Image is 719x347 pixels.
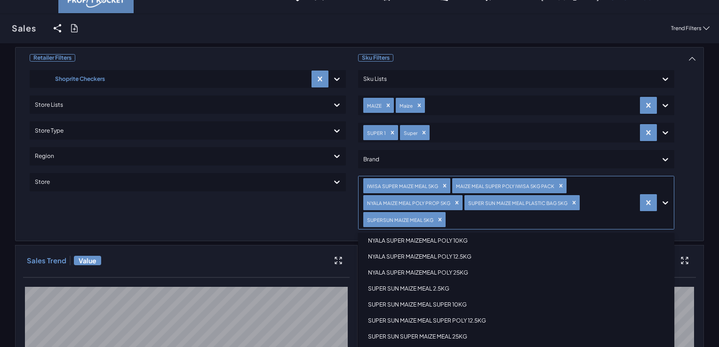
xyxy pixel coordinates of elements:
div: Maize [397,101,414,110]
div: SUPER SUN MAIZE MEAL SUPER 10KG [362,297,670,313]
div: Sku Lists [363,71,652,87]
div: IWISA SUPER MAIZE MEAL 5KG [364,181,439,191]
div: Shoprite Checkers [35,71,125,87]
div: Store [35,174,324,189]
div: NYALA SUPER MAIZEMEAL POLY 25KG [362,265,670,281]
span: Sku Filters [358,54,393,62]
p: Trend Filters [671,24,702,32]
div: Remove MAIZE MEAL SUPER POLY IWISA 5KG PACK [556,182,566,189]
div: Remove Maize [414,102,424,109]
div: Remove MAIZE [383,102,393,109]
div: SUPERSUN MAIZE MEAL 5KG [364,215,435,225]
div: SUPER SUN MAIZE MEAL 2.5KG [362,281,670,297]
div: MAIZE MEAL SUPER POLY IWISA 5KG PACK [453,181,556,191]
span: Value [74,256,101,265]
div: Remove Super [419,129,429,136]
div: Remove IWISA SUPER MAIZE MEAL 5KG [439,182,450,189]
div: SUPER SUN MAIZE MEAL SUPER POLY 12.5KG [362,313,670,329]
div: Remove SUPER 1 [387,129,398,136]
div: NYALA MAIZE MEAL POLY PROP 5KG [364,198,452,208]
div: SUPER SUN SUPER MAIZE MEAL 25KG [362,329,670,345]
div: NYALA SUPER MAIZEMEAL POLY 10KG [362,233,670,249]
div: Store Type [35,123,324,138]
div: Brand [363,152,652,167]
span: Retailer Filters [30,54,75,62]
div: Store Lists [35,97,324,112]
div: Super [401,128,419,138]
div: Remove SUPERSUN MAIZE MEAL 5KG [435,216,445,223]
div: Remove SUPER SUN MAIZE MEAL PLASTIC BAG 5KG [569,199,579,206]
div: Remove NYALA MAIZE MEAL POLY PROP 5KG [452,199,462,206]
div: NYALA SUPER MAIZEMEAL POLY 12.5KG [362,249,670,265]
div: SUPER 1 [364,128,387,138]
div: Region [35,149,324,164]
div: SUPER SUN MAIZE MEAL PLASTIC BAG 5KG [465,198,569,208]
h3: Sales Trend [27,256,66,265]
div: MAIZE [364,101,383,110]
